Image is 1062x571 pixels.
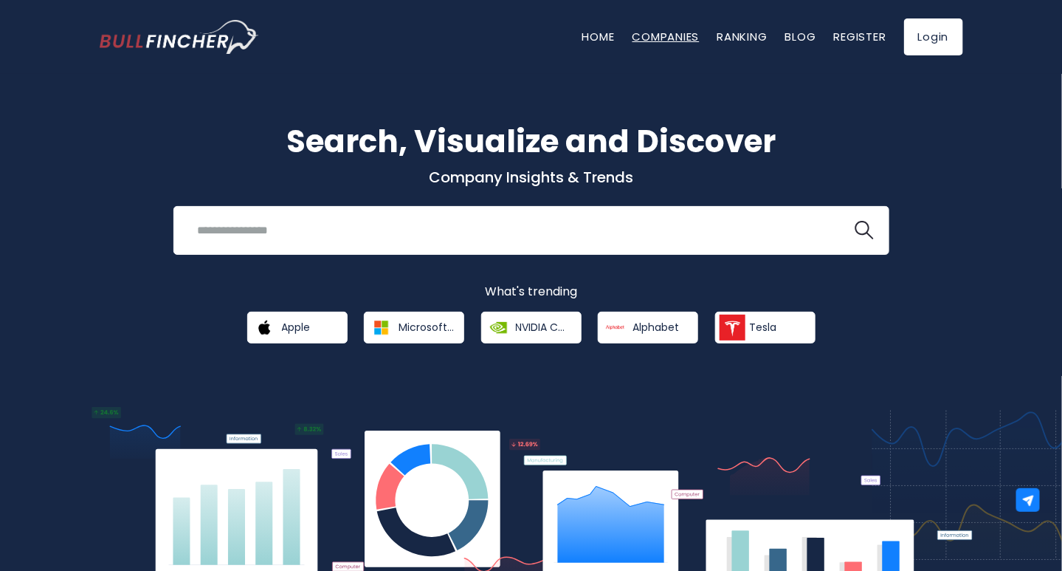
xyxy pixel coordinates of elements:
a: Companies [632,29,700,44]
span: Apple [282,321,311,334]
span: Tesla [750,321,777,334]
a: Login [904,18,963,55]
p: Company Insights & Trends [100,168,963,187]
a: Alphabet [598,312,698,343]
a: NVIDIA Corporation [481,312,582,343]
img: search icon [855,221,874,240]
a: Ranking [717,29,768,44]
span: NVIDIA Corporation [516,321,571,334]
span: Alphabet [632,321,679,334]
img: Bullfincher logo [100,20,259,54]
a: Blog [785,29,816,44]
p: What's trending [100,284,963,300]
a: Tesla [715,312,816,343]
a: Go to homepage [100,20,258,54]
a: Microsoft Corporation [364,312,464,343]
span: Microsoft Corporation [399,321,454,334]
a: Apple [247,312,348,343]
a: Home [582,29,615,44]
a: Register [834,29,886,44]
h1: Search, Visualize and Discover [100,118,963,165]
